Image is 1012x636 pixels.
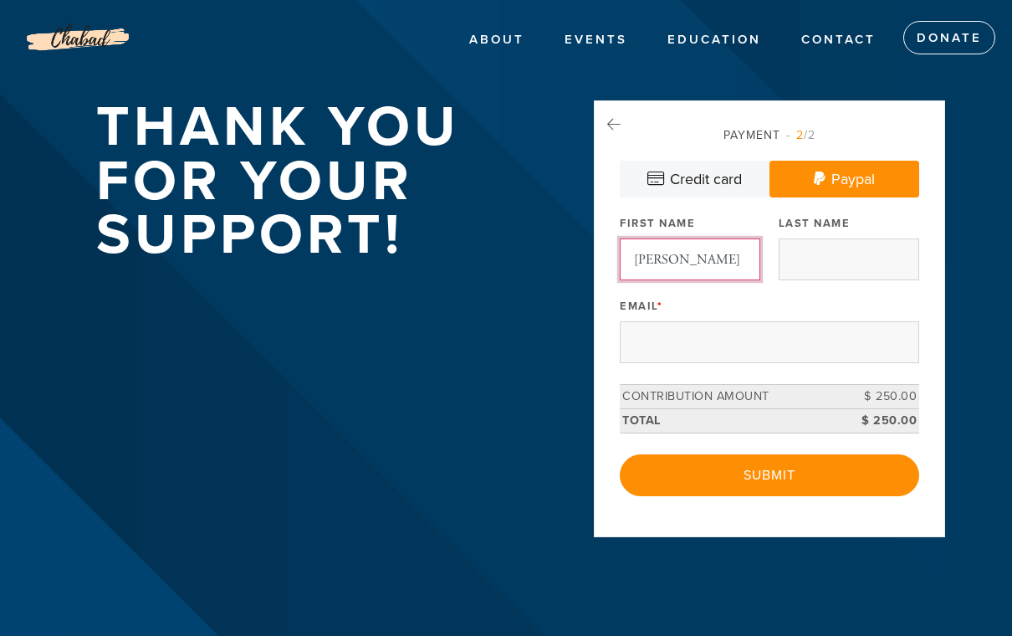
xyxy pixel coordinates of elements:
[620,299,662,314] label: Email
[620,161,769,197] a: Credit card
[789,24,888,56] a: Contact
[552,24,640,56] a: EVENTS
[844,408,919,433] td: $ 250.00
[620,126,919,144] div: Payment
[620,385,844,409] td: Contribution Amount
[25,8,130,69] img: Logo%20without%20address_0.png
[844,385,919,409] td: $ 250.00
[657,300,663,313] span: This field is required.
[96,100,539,263] h1: Thank you for your support!
[779,216,851,231] label: Last Name
[620,216,695,231] label: First Name
[786,128,815,142] span: /2
[620,408,844,433] td: Total
[457,24,537,56] a: ABOUT
[796,128,804,142] span: 2
[620,454,919,496] input: Submit
[769,161,919,197] a: Paypal
[903,21,995,54] a: Donate
[655,24,774,56] a: EDUCATION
